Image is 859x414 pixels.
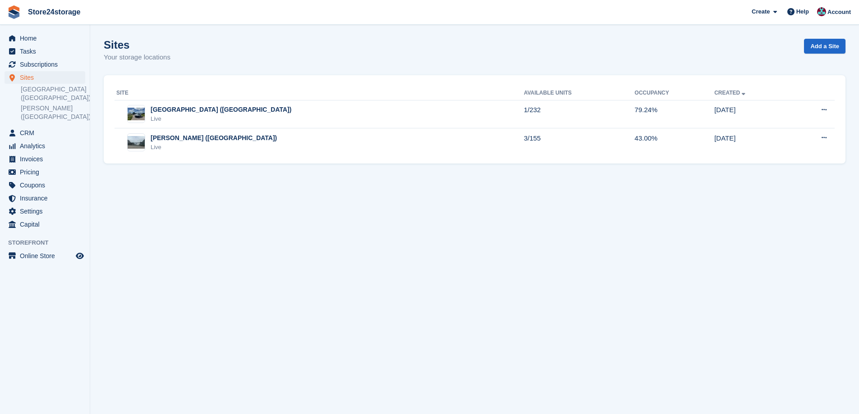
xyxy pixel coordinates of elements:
div: Live [151,114,291,123]
td: [DATE] [714,128,790,156]
a: menu [5,58,85,71]
span: Insurance [20,192,74,205]
a: Store24storage [24,5,84,19]
span: Pricing [20,166,74,178]
a: menu [5,250,85,262]
a: menu [5,192,85,205]
span: Capital [20,218,74,231]
div: [PERSON_NAME] ([GEOGRAPHIC_DATA]) [151,133,277,143]
div: [GEOGRAPHIC_DATA] ([GEOGRAPHIC_DATA]) [151,105,291,114]
th: Occupancy [634,86,714,100]
a: Preview store [74,250,85,261]
h1: Sites [104,39,170,51]
a: [GEOGRAPHIC_DATA] ([GEOGRAPHIC_DATA]) [21,85,85,102]
td: [DATE] [714,100,790,128]
p: Your storage locations [104,52,170,63]
span: Help [796,7,809,16]
a: Add a Site [804,39,845,54]
a: menu [5,140,85,152]
a: menu [5,32,85,45]
span: Sites [20,71,74,84]
a: menu [5,45,85,58]
th: Site [115,86,524,100]
span: Online Store [20,250,74,262]
div: Live [151,143,277,152]
a: menu [5,205,85,218]
a: Created [714,90,747,96]
a: [PERSON_NAME] ([GEOGRAPHIC_DATA]) [21,104,85,121]
span: Analytics [20,140,74,152]
a: menu [5,71,85,84]
td: 79.24% [634,100,714,128]
span: Account [827,8,851,17]
span: Settings [20,205,74,218]
th: Available Units [524,86,635,100]
a: menu [5,127,85,139]
td: 43.00% [634,128,714,156]
span: CRM [20,127,74,139]
a: menu [5,166,85,178]
a: menu [5,153,85,165]
img: Image of Manston Airport (Kent) site [128,108,145,121]
td: 3/155 [524,128,635,156]
a: menu [5,218,85,231]
span: Storefront [8,238,90,247]
span: Coupons [20,179,74,191]
span: Home [20,32,74,45]
span: Subscriptions [20,58,74,71]
span: Invoices [20,153,74,165]
span: Tasks [20,45,74,58]
img: George [817,7,826,16]
img: Image of Warley Brentwood (Essex) site [128,136,145,149]
a: menu [5,179,85,191]
img: stora-icon-8386f47178a22dfd0bd8f6a31ec36ba5ce8667c1dd55bd0f319d3a0aa187defe.svg [7,5,21,19]
span: Create [752,7,770,16]
td: 1/232 [524,100,635,128]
